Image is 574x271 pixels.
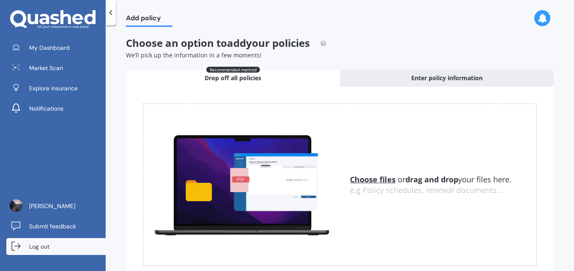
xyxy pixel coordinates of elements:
[29,84,78,92] span: Explore insurance
[411,74,483,82] span: Enter policy information
[6,60,106,76] a: Market Scan
[126,51,262,59] span: We’ll pick up the information in a few moments!
[29,104,63,113] span: Notifications
[405,174,458,184] b: drag and drop
[6,80,106,97] a: Explore insurance
[6,238,106,255] a: Log out
[6,100,106,117] a: Notifications
[6,218,106,235] a: Submit feedback
[350,174,396,184] u: Choose files
[350,174,511,184] span: or your files here.
[29,43,70,52] span: My Dashboard
[216,36,310,50] span: to add your policies
[6,39,106,56] a: My Dashboard
[350,186,536,195] div: e.g Policy schedules, renewal documents...
[29,202,75,210] span: [PERSON_NAME]
[126,36,327,50] span: Choose an option
[10,199,22,212] img: ACg8ocIOqYD2wrL1ceGTAtrcNMAmMBb4V_8ofaouDUQBGbbMn32LHsFK=s96-c
[29,242,49,251] span: Log out
[6,198,106,214] a: [PERSON_NAME]
[29,222,76,230] span: Submit feedback
[143,130,340,238] img: upload.de96410c8ce839c3fdd5.gif
[126,14,172,25] span: Add policy
[29,64,63,72] span: Market Scan
[206,67,260,73] span: Recommended method
[205,74,261,82] span: Drop off all policies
